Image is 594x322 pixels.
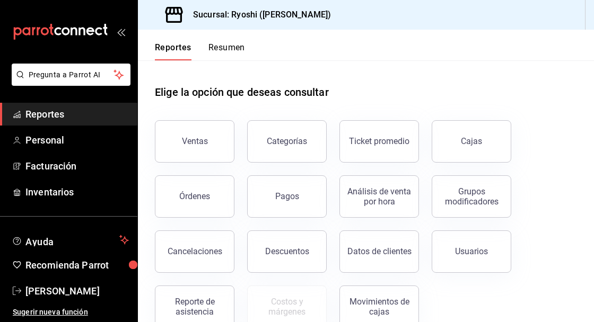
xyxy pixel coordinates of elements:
span: Ayuda [25,234,115,246]
div: Datos de clientes [347,246,412,256]
button: Análisis de venta por hora [339,175,419,218]
button: Órdenes [155,175,234,218]
button: open_drawer_menu [117,28,125,36]
span: Inventarios [25,185,129,199]
button: Pregunta a Parrot AI [12,64,130,86]
button: Resumen [208,42,245,60]
button: Datos de clientes [339,230,419,273]
span: Recomienda Parrot [25,258,129,272]
div: Pagos [275,191,299,201]
div: Reporte de asistencia [162,297,228,317]
button: Categorías [247,120,327,163]
div: Categorías [267,136,307,146]
span: Facturación [25,159,129,173]
button: Cajas [432,120,511,163]
div: Costos y márgenes [254,297,320,317]
div: Grupos modificadores [439,186,504,207]
button: Reportes [155,42,191,60]
div: Usuarios [455,246,488,256]
div: Cajas [461,136,482,146]
div: Descuentos [265,246,309,256]
button: Descuentos [247,230,327,273]
div: Análisis de venta por hora [346,186,412,207]
h3: Sucursal: Ryoshi ([PERSON_NAME]) [185,8,331,21]
button: Pagos [247,175,327,218]
span: Personal [25,133,129,147]
button: Usuarios [432,230,511,273]
span: Pregunta a Parrot AI [29,69,114,80]
div: Ticket promedio [349,136,409,146]
span: Sugerir nueva función [13,307,129,318]
button: Ventas [155,120,234,163]
div: Cancelaciones [168,246,222,256]
div: navigation tabs [155,42,245,60]
div: Ventas [182,136,208,146]
button: Grupos modificadores [432,175,511,218]
h1: Elige la opción que deseas consultar [155,84,329,100]
a: Pregunta a Parrot AI [7,77,130,88]
button: Ticket promedio [339,120,419,163]
button: Cancelaciones [155,230,234,273]
div: Movimientos de cajas [346,297,412,317]
span: Reportes [25,107,129,121]
div: Órdenes [179,191,210,201]
span: [PERSON_NAME] [25,284,129,298]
